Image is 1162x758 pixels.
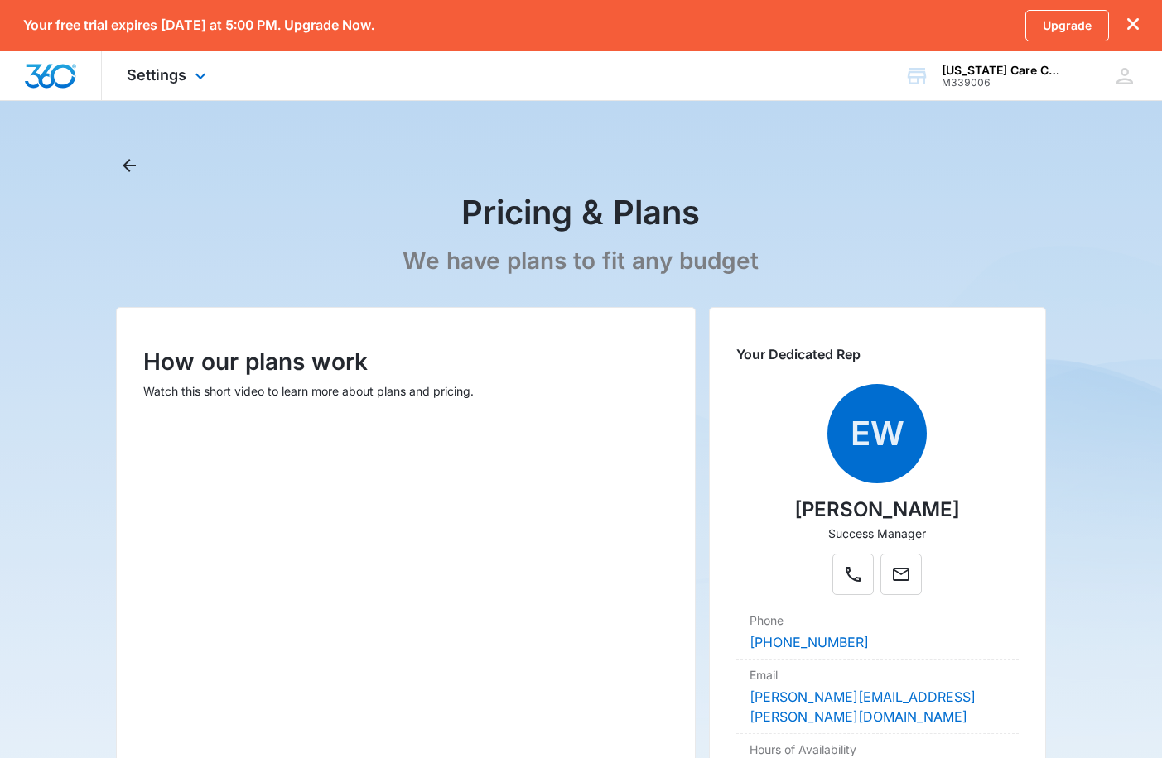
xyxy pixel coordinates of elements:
p: Watch this short video to learn more about plans and pricing. [143,382,668,400]
div: account name [942,64,1063,77]
div: Phone[PHONE_NUMBER] [736,605,1019,660]
span: EW [827,384,927,483]
span: Settings [127,66,186,84]
div: Email[PERSON_NAME][EMAIL_ADDRESS][PERSON_NAME][DOMAIN_NAME] [736,660,1019,734]
button: dismiss this dialog [1127,17,1139,33]
p: [PERSON_NAME] [794,495,960,525]
button: Phone [832,554,874,595]
h1: Pricing & Plans [461,192,700,233]
a: [PHONE_NUMBER] [750,634,869,650]
div: account id [942,77,1063,89]
p: We have plans to fit any budget [403,247,759,276]
iframe: How our plans work [143,416,668,711]
dt: Phone [750,612,1005,629]
p: How our plans work [143,344,668,379]
p: Your Dedicated Rep [736,344,1019,364]
div: Settings [102,51,235,100]
p: Success Manager [828,525,926,542]
dt: Hours of Availability [750,741,1005,758]
a: [PERSON_NAME][EMAIL_ADDRESS][PERSON_NAME][DOMAIN_NAME] [750,688,976,725]
button: Mail [880,554,922,595]
a: Upgrade [1025,10,1109,41]
button: Back [116,152,142,179]
dt: Email [750,666,1005,684]
p: Your free trial expires [DATE] at 5:00 PM. Upgrade Now. [23,17,374,33]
